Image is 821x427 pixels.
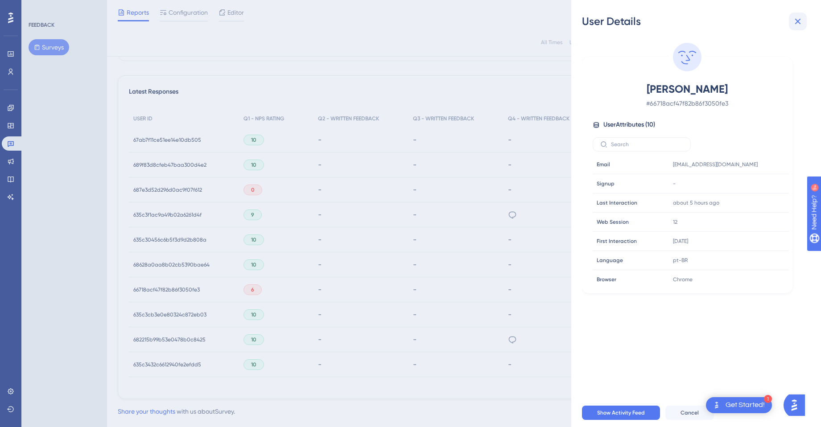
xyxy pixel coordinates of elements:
span: pt-BR [673,257,688,264]
iframe: UserGuiding AI Assistant Launcher [784,392,810,419]
span: - [673,180,676,187]
span: Show Activity Feed [597,409,645,416]
span: [EMAIL_ADDRESS][DOMAIN_NAME] [673,161,758,168]
span: Browser [597,276,616,283]
span: Signup [597,180,615,187]
button: Show Activity Feed [582,406,660,420]
div: User Details [582,14,810,29]
span: Web Session [597,218,629,226]
button: Cancel [665,406,714,420]
div: 1 [764,395,772,403]
div: Get Started! [726,400,765,410]
span: User Attributes ( 10 ) [603,119,655,130]
span: Email [597,161,610,168]
div: Open Get Started! checklist, remaining modules: 1 [706,397,772,413]
span: Need Help? [21,2,56,13]
img: launcher-image-alternative-text [711,400,722,411]
span: First Interaction [597,238,637,245]
input: Search [611,141,683,148]
div: 9+ [61,4,66,12]
span: Chrome [673,276,693,283]
span: Cancel [681,409,699,416]
time: [DATE] [673,238,688,244]
span: Last Interaction [597,199,637,206]
span: [PERSON_NAME] [609,82,766,96]
span: 12 [673,218,677,226]
time: about 5 hours ago [673,200,719,206]
span: Language [597,257,623,264]
span: # 66718acf47f82b86f3050fe3 [609,98,766,109]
